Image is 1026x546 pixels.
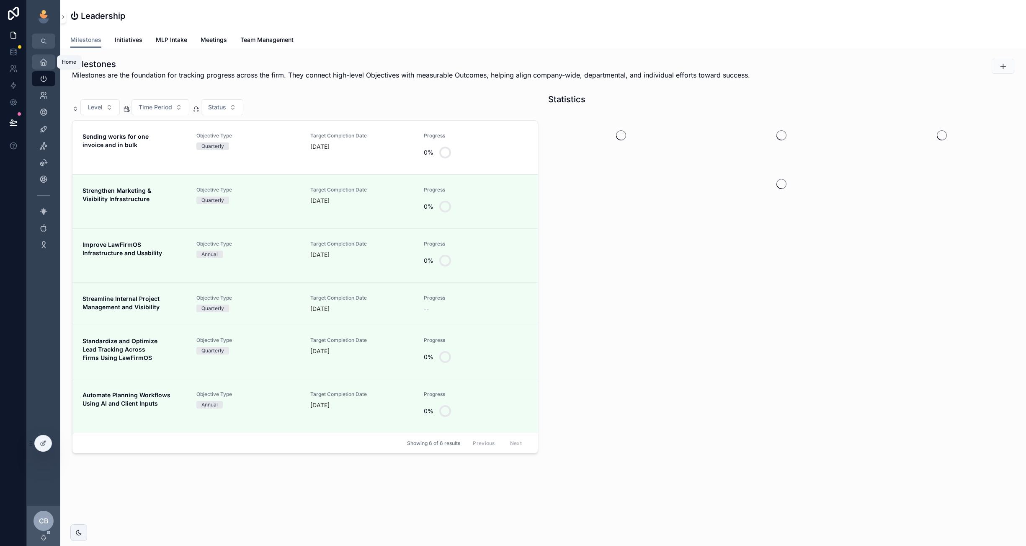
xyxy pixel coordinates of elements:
[80,99,120,115] button: Select Button
[424,186,528,193] span: Progress
[139,103,172,111] span: Time Period
[131,99,189,115] button: Select Button
[201,197,224,204] div: Quarterly
[201,99,243,115] button: Select Button
[310,295,414,301] span: Target Completion Date
[310,337,414,344] span: Target Completion Date
[201,401,218,409] div: Annual
[424,132,528,139] span: Progress
[72,70,750,80] span: Milestones are the foundation for tracking progress across the firm. They connect high-level Obje...
[310,197,330,205] p: [DATE]
[310,142,330,151] p: [DATE]
[82,337,159,361] strong: Standardize and Optimize Lead Tracking Across Firms Using LawFirmOS
[310,251,330,259] p: [DATE]
[548,93,585,105] h1: Statistics
[62,59,76,65] div: Home
[424,391,528,398] span: Progress
[424,349,433,365] div: 0%
[72,174,538,228] a: Strengthen Marketing & Visibility InfrastructureObjective TypeQuarterlyTarget Completion Date[DAT...
[310,401,330,409] p: [DATE]
[407,440,460,447] span: Showing 6 of 6 results
[82,241,162,256] strong: Improve LawFirmOS Infrastructure and Usability
[424,305,429,313] span: --
[72,228,538,282] a: Improve LawFirmOS Infrastructure and UsabilityObjective TypeAnnualTarget Completion Date[DATE]Pro...
[196,132,300,139] span: Objective Type
[72,325,538,379] a: Standardize and Optimize Lead Tracking Across Firms Using LawFirmOSObjective TypeQuarterlyTarget ...
[424,295,528,301] span: Progress
[82,187,153,202] strong: Strengthen Marketing & Visibility Infrastructure
[201,305,224,312] div: Quarterly
[115,32,142,49] a: Initiatives
[310,391,414,398] span: Target Completion Date
[27,49,60,263] div: scrollable content
[196,186,300,193] span: Objective Type
[196,391,300,398] span: Objective Type
[424,403,433,419] div: 0%
[201,347,224,355] div: Quarterly
[310,132,414,139] span: Target Completion Date
[196,295,300,301] span: Objective Type
[115,36,142,44] span: Initiatives
[82,391,172,407] strong: Automate Planning Workflows Using AI and Client Inputs
[310,305,330,313] p: [DATE]
[196,241,300,247] span: Objective Type
[70,36,101,44] span: Milestones
[156,32,187,49] a: MLP Intake
[196,337,300,344] span: Objective Type
[201,251,218,258] div: Annual
[156,36,187,44] span: MLP Intake
[72,58,750,70] h1: Milestones
[424,144,433,161] div: 0%
[82,133,150,148] strong: Sending works for one invoice and in bulk
[424,337,528,344] span: Progress
[310,241,414,247] span: Target Completion Date
[72,282,538,325] a: Streamline Internal Project Management and VisibilityObjective TypeQuarterlyTarget Completion Dat...
[37,10,50,23] img: App logo
[208,103,226,111] span: Status
[424,198,433,215] div: 0%
[310,347,330,355] p: [DATE]
[88,103,103,111] span: Level
[39,516,49,526] span: CB
[201,36,227,44] span: Meetings
[424,241,528,247] span: Progress
[201,142,224,150] div: Quarterly
[240,36,294,44] span: Team Management
[70,32,101,48] a: Milestones
[424,252,433,269] div: 0%
[70,10,125,22] h1: ⏻ Leadership
[82,295,161,311] strong: Streamline Internal Project Management and Visibility
[240,32,294,49] a: Team Management
[72,379,538,433] a: Automate Planning Workflows Using AI and Client InputsObjective TypeAnnualTarget Completion Date[...
[72,121,538,174] a: Sending works for one invoice and in bulkObjective TypeQuarterlyTarget Completion Date[DATE]Progr...
[201,32,227,49] a: Meetings
[310,186,414,193] span: Target Completion Date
